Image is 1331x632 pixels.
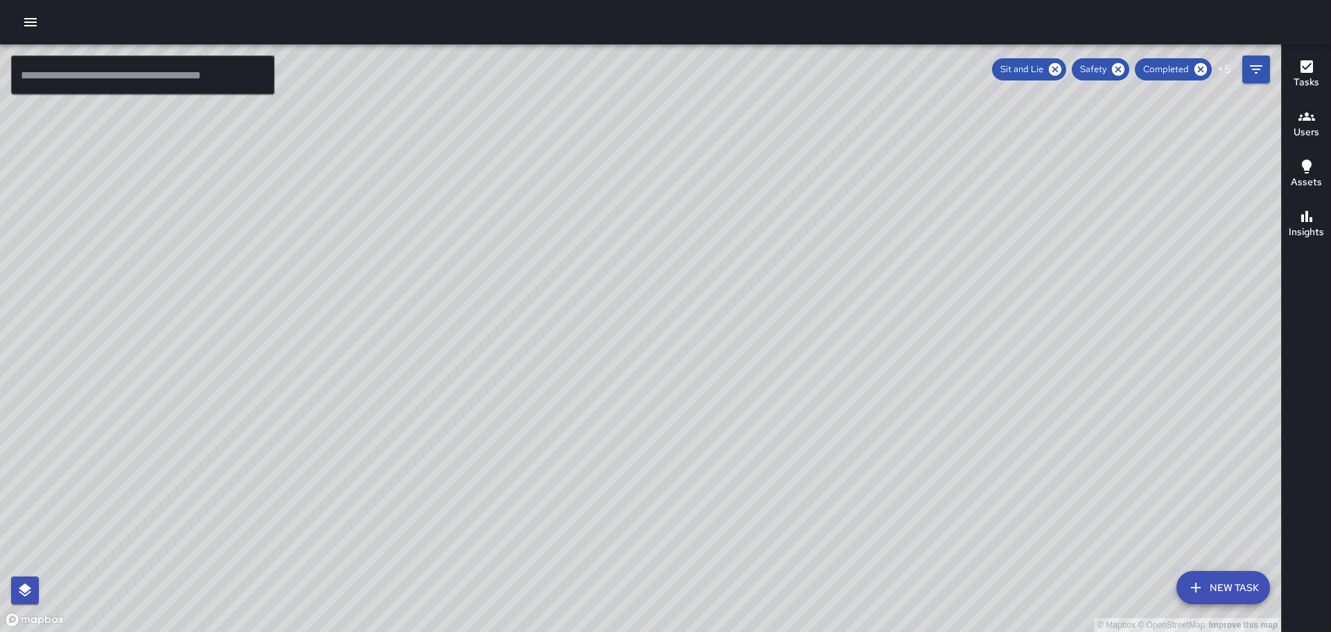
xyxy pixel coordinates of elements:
p: + 5 [1217,61,1231,78]
button: Assets [1282,150,1331,200]
div: Completed [1135,58,1212,80]
button: Users [1282,100,1331,150]
h6: Users [1294,125,1319,140]
div: Sit and Lie [992,58,1066,80]
div: Safety [1072,58,1129,80]
h6: Tasks [1294,75,1319,90]
span: Completed [1135,62,1197,76]
h6: Assets [1291,175,1322,190]
h6: Insights [1289,225,1324,240]
button: Insights [1282,200,1331,250]
span: Sit and Lie [992,62,1052,76]
button: Tasks [1282,50,1331,100]
span: Safety [1072,62,1115,76]
button: New Task [1176,571,1270,604]
button: Filters [1242,55,1270,83]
